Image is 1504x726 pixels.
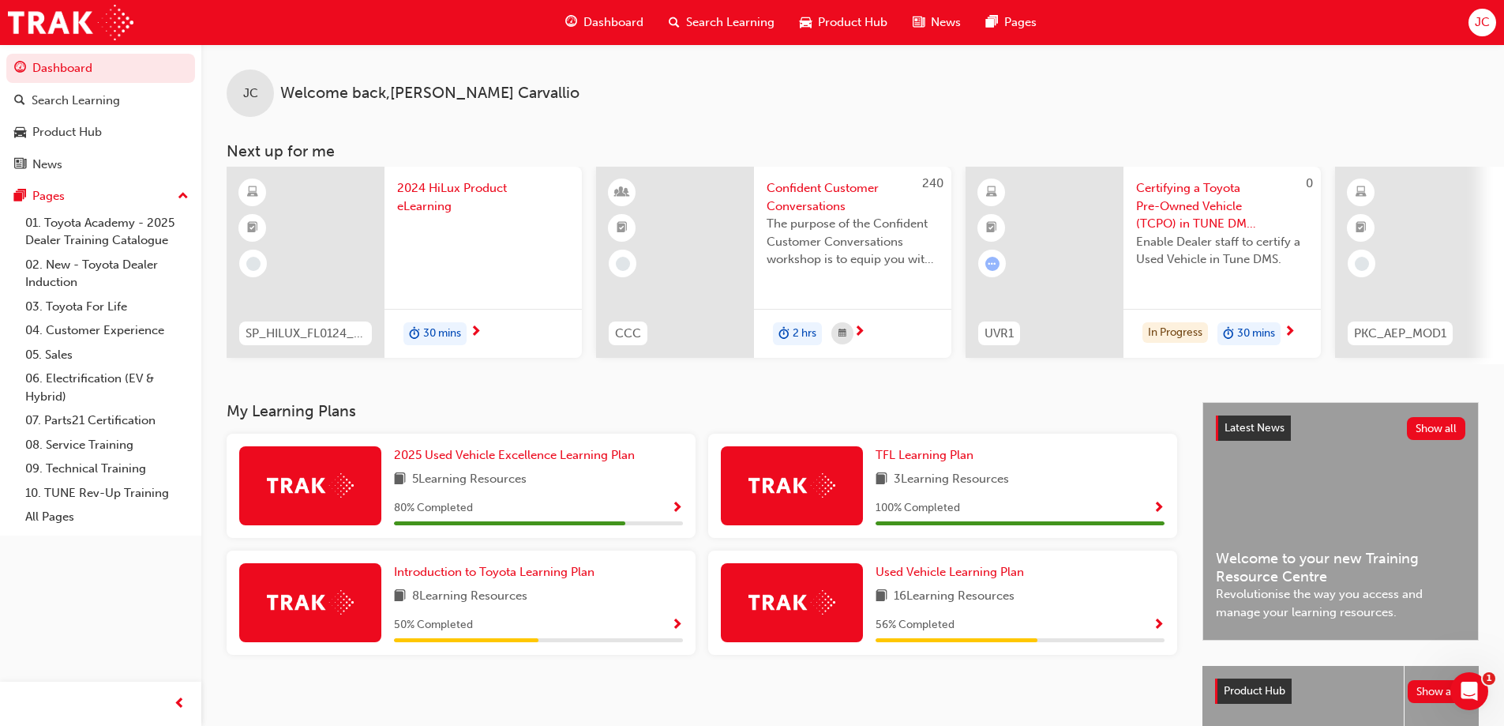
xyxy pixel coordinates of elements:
span: learningRecordVerb_ATTEMPT-icon [985,257,1000,271]
button: Show all [1407,417,1466,440]
span: News [931,13,961,32]
a: 09. Technical Training [19,457,195,481]
span: learningResourceType_INSTRUCTOR_LED-icon [617,182,628,203]
span: 50 % Completed [394,616,473,634]
span: learningResourceType_ELEARNING-icon [247,182,258,203]
span: 80 % Completed [394,499,473,517]
div: Product Hub [32,123,102,141]
button: Show Progress [1153,615,1165,635]
a: 2025 Used Vehicle Excellence Learning Plan [394,446,641,465]
a: car-iconProduct Hub [787,6,900,39]
span: news-icon [913,13,925,32]
span: Dashboard [583,13,643,32]
a: 01. Toyota Academy - 2025 Dealer Training Catalogue [19,211,195,253]
span: 100 % Completed [876,499,960,517]
h3: Next up for me [201,142,1504,160]
a: guage-iconDashboard [553,6,656,39]
a: 07. Parts21 Certification [19,408,195,433]
span: Revolutionise the way you access and manage your learning resources. [1216,585,1465,621]
button: JC [1468,9,1496,36]
span: book-icon [394,587,406,607]
span: next-icon [470,325,482,340]
a: 08. Service Training [19,433,195,457]
span: 1 [1483,672,1495,685]
span: Product Hub [1224,684,1285,698]
span: pages-icon [986,13,998,32]
span: Certifying a Toyota Pre-Owned Vehicle (TCPO) in TUNE DMS e-Learning Module [1136,179,1308,233]
span: 2024 HiLux Product eLearning [397,179,569,215]
span: Enable Dealer staff to certify a Used Vehicle in Tune DMS. [1136,233,1308,269]
span: Confident Customer Conversations [767,179,939,215]
a: 02. New - Toyota Dealer Induction [19,253,195,295]
span: UVR1 [985,325,1014,343]
button: Show all [1408,680,1467,703]
span: car-icon [800,13,812,32]
span: Latest News [1225,421,1285,434]
button: DashboardSearch LearningProduct HubNews [6,51,195,182]
span: Introduction to Toyota Learning Plan [394,565,594,579]
a: Latest NewsShow all [1216,416,1465,441]
a: Dashboard [6,54,195,83]
a: search-iconSearch Learning [656,6,787,39]
span: learningResourceType_ELEARNING-icon [1356,182,1367,203]
a: news-iconNews [900,6,973,39]
span: The purpose of the Confident Customer Conversations workshop is to equip you with tools to commun... [767,215,939,269]
div: Pages [32,187,65,205]
h3: My Learning Plans [227,402,1177,420]
button: Show Progress [671,615,683,635]
span: Welcome back , [PERSON_NAME] Carvallio [280,85,579,103]
a: SP_HILUX_FL0124_EL2024 HiLux Product eLearningduration-icon30 mins [227,167,582,358]
span: book-icon [394,470,406,490]
span: Show Progress [1153,619,1165,633]
span: booktick-icon [617,218,628,239]
a: 240CCCConfident Customer ConversationsThe purpose of the Confident Customer Conversations worksho... [596,167,951,358]
button: Pages [6,182,195,211]
div: In Progress [1142,322,1208,344]
span: JC [243,85,258,103]
img: Trak [267,590,354,615]
span: learningRecordVerb_NONE-icon [616,257,630,271]
span: 2 hrs [793,325,816,343]
a: 03. Toyota For Life [19,295,195,319]
span: learningRecordVerb_NONE-icon [246,257,261,271]
span: search-icon [14,94,25,108]
span: next-icon [1284,325,1296,340]
span: guage-icon [14,62,26,76]
span: Search Learning [686,13,775,32]
span: learningRecordVerb_NONE-icon [1355,257,1369,271]
span: Pages [1004,13,1037,32]
span: JC [1475,13,1490,32]
span: 16 Learning Resources [894,587,1015,607]
span: Show Progress [671,502,683,516]
span: book-icon [876,587,887,607]
span: 8 Learning Resources [412,587,527,607]
span: 30 mins [1237,325,1275,343]
span: Show Progress [1153,502,1165,516]
button: Show Progress [671,498,683,518]
span: 2025 Used Vehicle Excellence Learning Plan [394,448,635,462]
span: CCC [615,325,641,343]
a: All Pages [19,505,195,529]
span: news-icon [14,158,26,172]
button: Show Progress [1153,498,1165,518]
img: Trak [267,473,354,498]
span: duration-icon [409,324,420,344]
a: 05. Sales [19,343,195,367]
span: search-icon [669,13,680,32]
span: duration-icon [1223,324,1234,344]
span: 3 Learning Resources [894,470,1009,490]
span: prev-icon [174,694,186,714]
img: Trak [748,473,835,498]
a: News [6,150,195,179]
a: 06. Electrification (EV & Hybrid) [19,367,195,408]
div: Search Learning [32,92,120,110]
span: Show Progress [671,619,683,633]
span: duration-icon [778,324,790,344]
a: Search Learning [6,86,195,115]
a: 10. TUNE Rev-Up Training [19,481,195,506]
a: Introduction to Toyota Learning Plan [394,563,601,581]
a: 04. Customer Experience [19,318,195,343]
img: Trak [8,5,133,40]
